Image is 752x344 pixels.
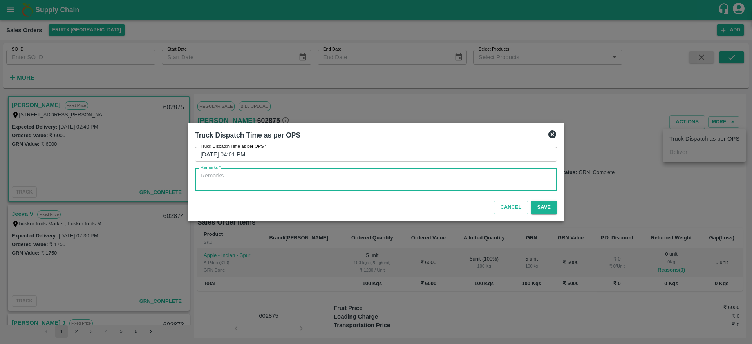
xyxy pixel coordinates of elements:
b: Truck Dispatch Time as per OPS [195,131,300,139]
button: Cancel [494,201,528,214]
button: Save [531,201,557,214]
label: Truck Dispatch Time as per OPS [201,143,266,150]
input: Choose date, selected date is Aug 21, 2025 [195,147,551,162]
label: Remarks [201,165,221,171]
